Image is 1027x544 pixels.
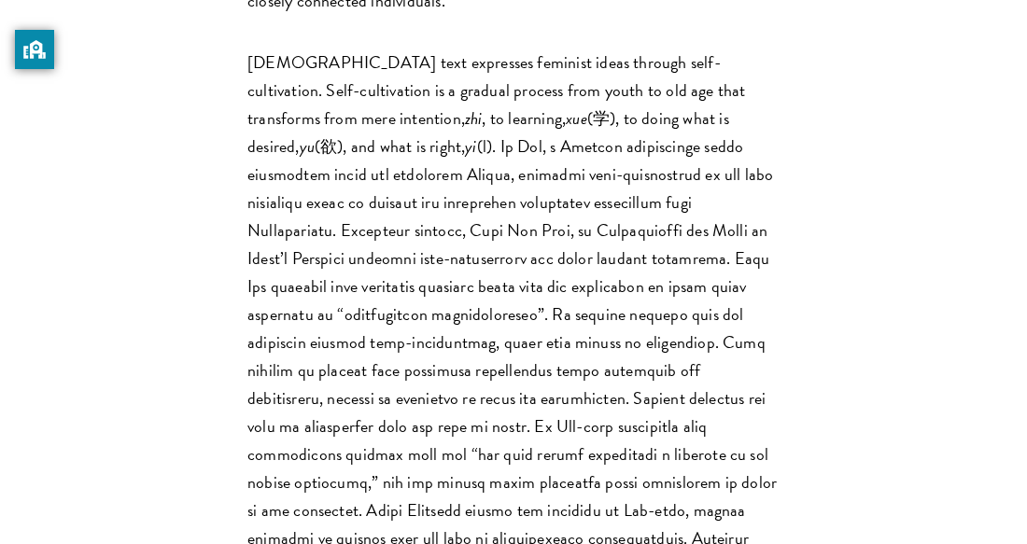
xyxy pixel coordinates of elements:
[465,105,483,131] em: zhi
[300,133,315,159] em: yu
[566,105,587,131] em: xue
[465,133,476,159] em: yi
[15,30,54,69] button: privacy banner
